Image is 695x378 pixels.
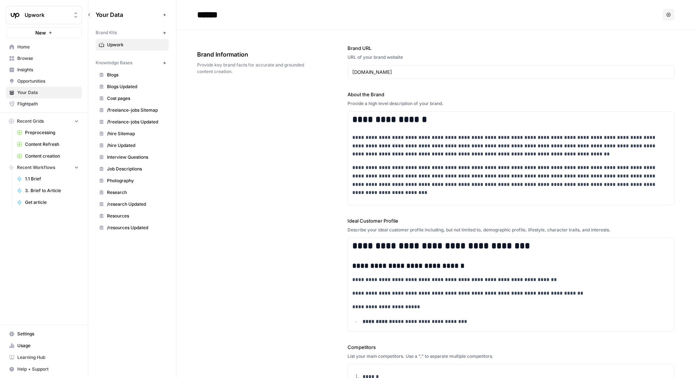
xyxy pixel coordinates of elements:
[96,222,169,234] a: /resources Updated
[17,366,79,372] span: Help + Support
[352,68,670,76] input: www.sundaysoccer.com
[8,8,22,22] img: Upwork Logo
[35,29,46,36] span: New
[96,210,169,222] a: Resources
[14,197,82,208] a: Get article
[6,53,82,64] a: Browse
[14,173,82,185] a: 1.1 Brief
[347,91,675,98] label: About the Brand
[347,100,675,107] div: Provide a high level description of your brand.
[17,118,44,125] span: Recent Grids
[17,55,79,62] span: Browse
[14,185,82,197] a: 3. Brief to Article
[25,11,69,19] span: Upwork
[96,116,169,128] a: /freelance-jobs Updated
[17,342,79,349] span: Usage
[96,29,117,36] span: Brand Kits
[17,164,55,171] span: Recent Workflows
[17,331,79,337] span: Settings
[96,60,132,66] span: Knowledge Bases
[107,154,165,161] span: Interview Questions
[17,78,79,84] span: Opportunities
[96,128,169,140] a: /hire Sitemap
[6,98,82,110] a: Flightpath
[25,141,79,148] span: Content Refresh
[107,83,165,90] span: Blogs Updated
[107,95,165,102] span: Cost pages
[6,87,82,98] a: Your Data
[107,201,165,208] span: /research Updated
[107,119,165,125] span: /freelance-jobs Updated
[96,69,169,81] a: Blogs
[107,130,165,137] span: /hire Sitemap
[96,175,169,187] a: Photography
[6,27,82,38] button: New
[25,199,79,206] span: Get article
[25,129,79,136] span: Preprocessing
[347,54,675,61] div: URL of your brand website
[17,354,79,361] span: Learning Hub
[6,75,82,87] a: Opportunities
[6,162,82,173] button: Recent Workflows
[107,107,165,114] span: /freelance-jobs Sitemap
[197,62,306,75] span: Provide key brand facts for accurate and grounded content creation.
[197,50,306,59] span: Brand Information
[6,116,82,127] button: Recent Grids
[6,352,82,363] a: Learning Hub
[96,187,169,198] a: Research
[96,81,169,93] a: Blogs Updated
[107,177,165,184] span: Photography
[6,64,82,76] a: Insights
[14,127,82,138] a: Preprocessing
[107,189,165,196] span: Research
[96,198,169,210] a: /research Updated
[107,72,165,78] span: Blogs
[107,142,165,149] span: /hire Updated
[17,101,79,107] span: Flightpath
[25,176,79,182] span: 1.1 Brief
[17,44,79,50] span: Home
[96,39,169,51] a: Upwork
[96,104,169,116] a: /freelance-jobs Sitemap
[14,150,82,162] a: Content creation
[347,343,675,351] label: Competitors
[107,166,165,172] span: Job Descriptions
[347,44,675,52] label: Brand URL
[96,10,160,19] span: Your Data
[347,227,675,233] div: Describe your ideal customer profile including, but not limited to, demographic profile, lifestyl...
[25,187,79,194] span: 3. Brief to Article
[25,153,79,159] span: Content creation
[96,140,169,151] a: /hire Updated
[347,217,675,224] label: Ideal Customer Profile
[6,41,82,53] a: Home
[107,224,165,231] span: /resources Updated
[17,66,79,73] span: Insights
[14,138,82,150] a: Content Refresh
[96,93,169,104] a: Cost pages
[6,363,82,375] button: Help + Support
[6,328,82,340] a: Settings
[96,163,169,175] a: Job Descriptions
[347,353,675,360] div: List your main competitors. Use a "," to separate multiple competitors.
[6,340,82,352] a: Usage
[17,89,79,96] span: Your Data
[107,213,165,219] span: Resources
[107,42,165,48] span: Upwork
[96,151,169,163] a: Interview Questions
[6,6,82,24] button: Workspace: Upwork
